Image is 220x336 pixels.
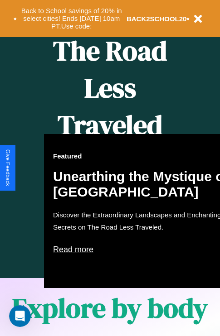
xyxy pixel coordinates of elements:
iframe: Intercom live chat [9,305,31,327]
b: BACK2SCHOOL20 [127,15,187,23]
h1: Explore by body [12,289,208,326]
button: Back to School savings of 20% in select cities! Ends [DATE] 10am PT.Use code: [17,5,127,33]
h1: The Road Less Traveled [44,32,176,144]
div: Give Feedback [5,149,11,186]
